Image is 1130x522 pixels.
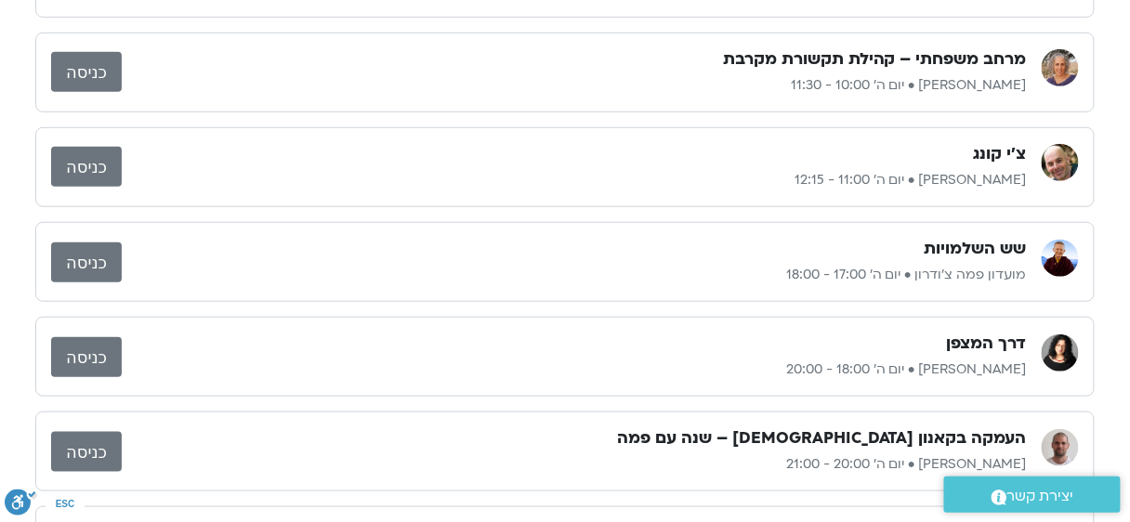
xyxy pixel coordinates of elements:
[51,52,122,92] a: כניסה
[122,74,1027,97] p: [PERSON_NAME] • יום ה׳ 10:00 - 11:30
[1042,240,1079,277] img: מועדון פמה צ'ודרון
[1042,334,1079,372] img: ארנינה קשתן
[617,427,1027,450] h3: העמקה בקאנון [DEMOGRAPHIC_DATA] – שנה עם פמה
[51,147,122,187] a: כניסה
[1007,484,1074,509] span: יצירת קשר
[723,48,1027,71] h3: מרחב משפחתי – קהילת תקשורת מקרבת
[51,337,122,377] a: כניסה
[1042,144,1079,181] img: אריאל מירוז
[122,453,1027,476] p: [PERSON_NAME] • יום ה׳ 20:00 - 21:00
[122,169,1027,191] p: [PERSON_NAME] • יום ה׳ 11:00 - 12:15
[122,359,1027,381] p: [PERSON_NAME] • יום ה׳ 18:00 - 20:00
[122,264,1027,286] p: מועדון פמה צ'ודרון • יום ה׳ 17:00 - 18:00
[974,143,1027,165] h3: צ'י קונג
[51,432,122,472] a: כניסה
[1042,429,1079,466] img: דקל קנטי
[925,238,1027,260] h3: שש השלמויות
[51,242,122,282] a: כניסה
[1042,49,1079,86] img: שגית רוסו יצחקי
[947,333,1027,355] h3: דרך המצפן
[944,476,1121,513] a: יצירת קשר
